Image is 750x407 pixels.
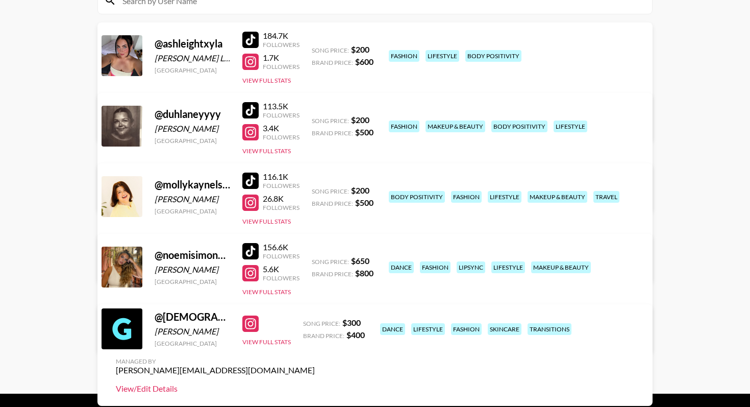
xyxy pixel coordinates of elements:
div: Followers [263,111,299,119]
span: Song Price: [303,320,340,327]
div: @ duhlaneyyyy [155,108,230,121]
div: lifestyle [488,191,521,203]
div: [PERSON_NAME] [155,326,230,337]
div: Followers [263,182,299,189]
div: lifestyle [491,261,525,273]
div: lifestyle [554,121,587,132]
div: [PERSON_NAME] [155,124,230,134]
button: View Full Stats [242,218,291,225]
span: Brand Price: [312,129,353,137]
div: 1.7K [263,53,299,63]
div: Managed By [116,357,315,365]
span: Song Price: [312,117,349,125]
span: Song Price: [312,258,349,266]
div: [GEOGRAPHIC_DATA] [155,66,230,74]
div: Followers [263,41,299,49]
div: @ ashleightxyla [155,37,230,50]
button: View Full Stats [242,288,291,296]
strong: $ 200 [351,44,369,54]
div: Followers [263,63,299,70]
strong: $ 300 [342,318,361,327]
strong: $ 650 [351,256,369,266]
span: Song Price: [312,46,349,54]
div: body positivity [389,191,445,203]
div: Followers [263,252,299,260]
div: 5.6K [263,264,299,274]
strong: $ 500 [355,198,373,207]
strong: $ 200 [351,185,369,195]
button: View Full Stats [242,338,291,346]
strong: $ 200 [351,115,369,125]
div: makeup & beauty [426,121,485,132]
div: lifestyle [426,50,459,62]
div: skincare [488,323,521,335]
div: 113.5K [263,101,299,111]
strong: $ 400 [346,330,365,340]
div: [PERSON_NAME] [155,194,230,204]
a: View/Edit Details [116,384,315,394]
button: View Full Stats [242,147,291,155]
div: 26.8K [263,194,299,204]
div: [GEOGRAPHIC_DATA] [155,137,230,145]
span: Brand Price: [312,59,353,66]
div: transitions [528,323,571,335]
span: Brand Price: [312,270,353,278]
div: fashion [451,323,482,335]
span: Brand Price: [312,200,353,207]
div: Followers [263,133,299,141]
div: Followers [263,204,299,211]
div: 156.6K [263,242,299,252]
div: body positivity [491,121,547,132]
strong: $ 800 [355,268,373,278]
div: [GEOGRAPHIC_DATA] [155,278,230,285]
div: lipsync [457,261,485,273]
strong: $ 600 [355,57,373,66]
div: [GEOGRAPHIC_DATA] [155,340,230,347]
span: Song Price: [312,187,349,195]
div: 3.4K [263,123,299,133]
div: makeup & beauty [531,261,591,273]
div: fashion [389,50,419,62]
div: lifestyle [411,323,445,335]
div: dance [389,261,414,273]
div: travel [593,191,619,203]
div: @ [DEMOGRAPHIC_DATA] [155,310,230,323]
div: fashion [451,191,482,203]
div: [PERSON_NAME][EMAIL_ADDRESS][DOMAIN_NAME] [116,365,315,375]
div: [GEOGRAPHIC_DATA] [155,207,230,215]
div: body positivity [465,50,521,62]
div: 184.7K [263,31,299,41]
div: makeup & beauty [528,191,587,203]
div: @ noemisimoncouceiro [155,249,230,261]
div: dance [380,323,405,335]
div: Followers [263,274,299,282]
div: @ mollykaynelson [155,178,230,191]
div: 116.1K [263,172,299,182]
div: [PERSON_NAME] [155,265,230,275]
span: Brand Price: [303,332,344,340]
div: fashion [389,121,419,132]
div: [PERSON_NAME] Lusetich-[PERSON_NAME] [155,53,230,63]
button: View Full Stats [242,77,291,84]
div: fashion [420,261,451,273]
strong: $ 500 [355,127,373,137]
